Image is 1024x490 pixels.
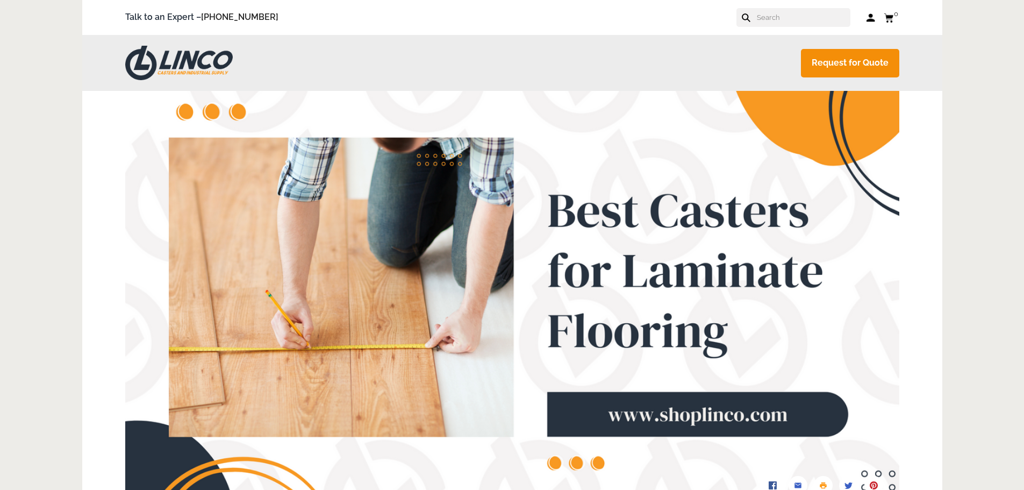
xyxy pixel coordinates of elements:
[125,46,233,80] img: LINCO CASTERS & INDUSTRIAL SUPPLY
[884,11,899,24] a: 0
[801,49,899,77] a: Request for Quote
[867,12,876,23] a: Log in
[756,8,850,27] input: Search
[201,12,278,22] a: [PHONE_NUMBER]
[894,10,898,18] span: 0
[125,10,278,25] span: Talk to an Expert –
